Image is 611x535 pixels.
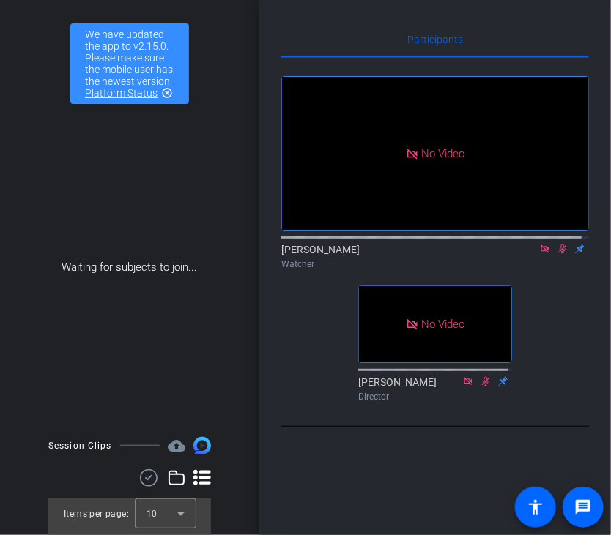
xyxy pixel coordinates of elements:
span: No Video [421,146,464,160]
a: Platform Status [85,87,158,99]
div: [PERSON_NAME] [358,375,512,403]
mat-icon: cloud_upload [168,437,185,454]
div: Watcher [281,258,589,271]
div: Director [358,390,512,403]
div: Items per page: [64,506,129,521]
mat-icon: accessibility [527,498,544,516]
div: Waiting for subjects to join... [4,113,255,422]
mat-icon: message [574,498,592,516]
img: Session clips [193,437,211,454]
div: [PERSON_NAME] [281,242,589,271]
span: Destinations for your clips [168,437,185,454]
div: We have updated the app to v2.15.0. Please make sure the mobile user has the newest version. [70,23,189,104]
span: Participants [407,34,463,45]
div: Session Clips [48,438,112,453]
mat-icon: highlight_off [161,87,173,99]
span: No Video [421,318,464,331]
